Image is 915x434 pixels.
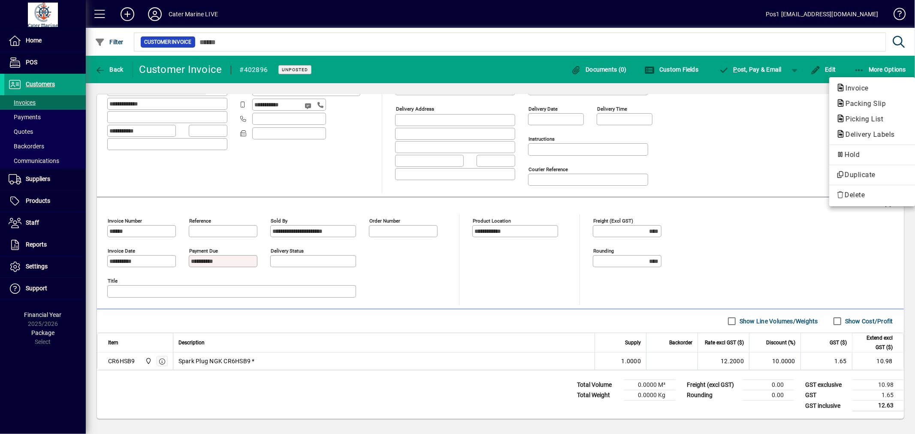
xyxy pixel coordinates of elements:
span: Delivery Labels [836,130,899,139]
span: Delete [836,190,908,200]
span: Picking List [836,115,888,123]
span: Packing Slip [836,99,890,108]
span: Hold [836,150,908,160]
span: Invoice [836,84,873,92]
span: Duplicate [836,170,908,180]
